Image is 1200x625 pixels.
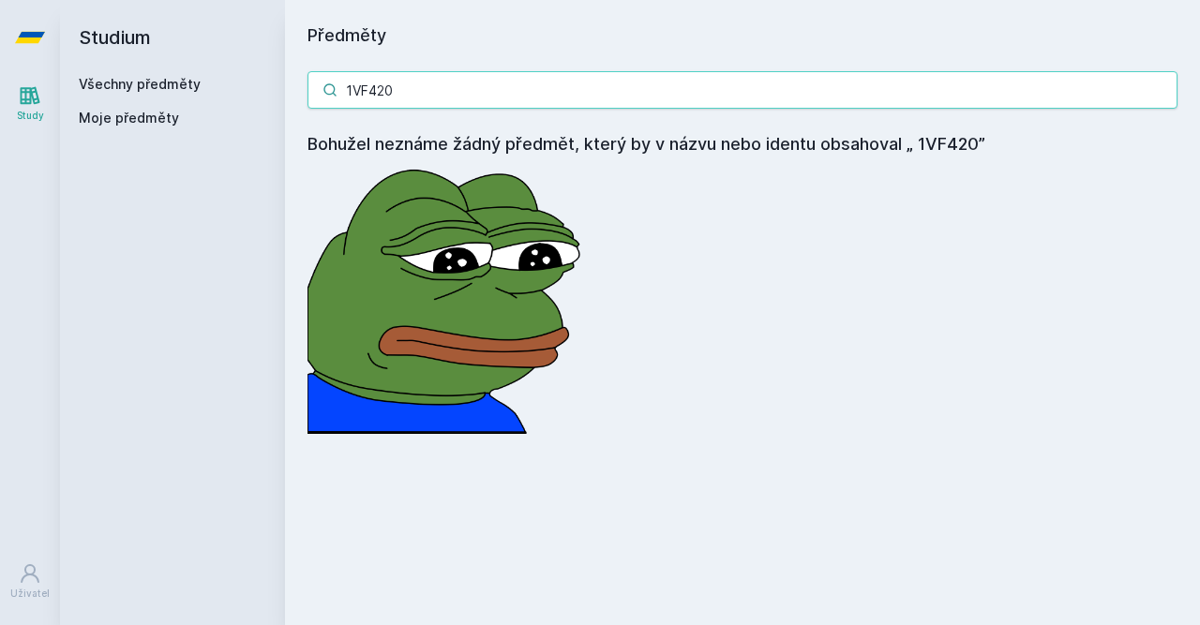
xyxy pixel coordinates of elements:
h1: Předměty [307,22,1177,49]
a: Všechny předměty [79,76,201,92]
div: Uživatel [10,587,50,601]
a: Study [4,75,56,132]
h4: Bohužel neznáme žádný předmět, který by v názvu nebo identu obsahoval „ 1VF420” [307,131,1177,157]
input: Název nebo ident předmětu… [307,71,1177,109]
span: Moje předměty [79,109,179,127]
a: Uživatel [4,553,56,610]
div: Study [17,109,44,123]
img: error_picture.png [307,157,589,434]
